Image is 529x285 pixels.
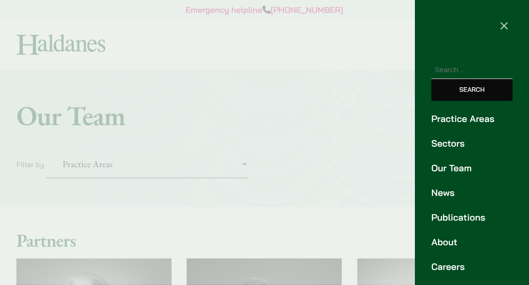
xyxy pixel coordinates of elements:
a: Sectors [431,137,513,150]
a: Careers [431,260,513,274]
a: News [431,186,513,200]
a: Our Team [431,161,513,175]
span: × [500,16,509,34]
a: Practice Areas [431,112,513,126]
input: Search for: [431,60,513,79]
a: About [431,235,513,249]
a: Publications [431,211,513,224]
input: Search [431,79,513,101]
